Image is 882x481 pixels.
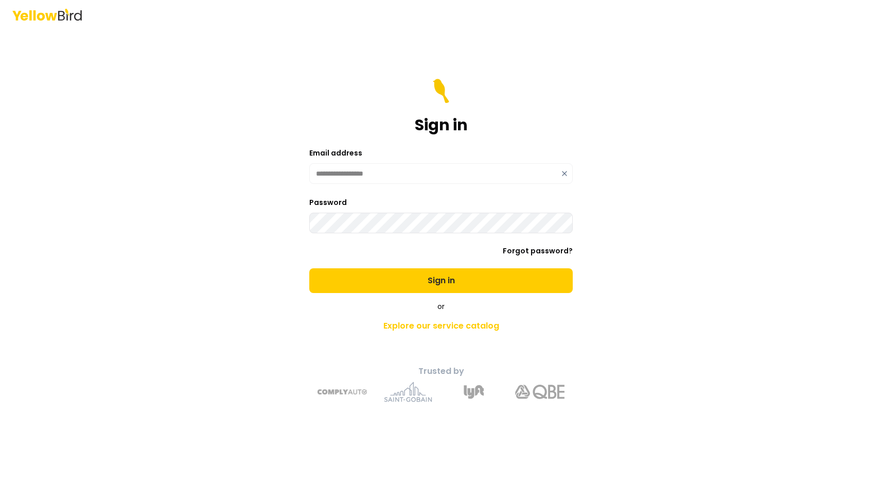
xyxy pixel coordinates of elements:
button: Sign in [309,268,573,293]
span: or [437,301,445,312]
label: Email address [309,148,362,158]
a: Explore our service catalog [260,316,622,336]
p: Trusted by [260,365,622,377]
h1: Sign in [415,116,468,134]
a: Forgot password? [503,246,573,256]
label: Password [309,197,347,208]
